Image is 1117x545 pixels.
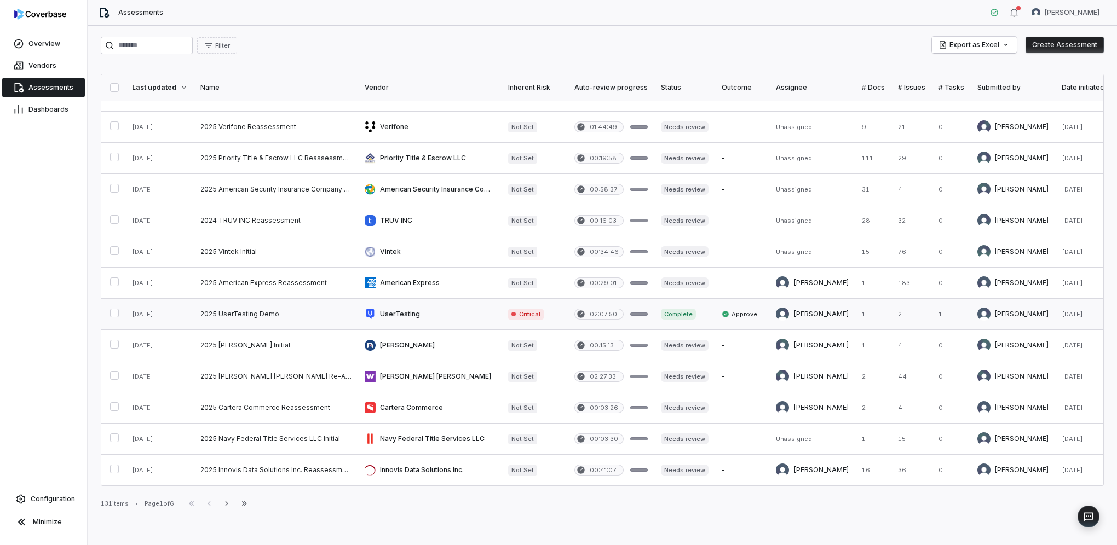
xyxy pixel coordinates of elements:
[715,143,769,174] td: -
[776,401,789,414] img: Bridget Seagraves avatar
[1026,37,1104,53] button: Create Assessment
[938,83,964,92] div: # Tasks
[722,83,763,92] div: Outcome
[715,236,769,268] td: -
[715,112,769,143] td: -
[977,370,991,383] img: Isaac Mousel avatar
[1025,4,1106,21] button: Michael Violante avatar[PERSON_NAME]
[2,34,85,54] a: Overview
[508,83,561,92] div: Inherent Risk
[31,495,75,503] span: Configuration
[2,78,85,97] a: Assessments
[33,518,62,526] span: Minimize
[365,83,495,92] div: Vendor
[977,214,991,227] img: Michael Violante avatar
[977,245,991,258] img: Jonathan Lee avatar
[197,37,237,54] button: Filter
[977,401,991,414] img: Bridget Seagraves avatar
[977,308,991,321] img: Michael Violante avatar
[977,432,991,445] img: Jonathan Wann avatar
[977,152,991,165] img: Robert Latcham avatar
[4,511,83,533] button: Minimize
[135,500,138,507] div: •
[862,83,885,92] div: # Docs
[776,339,789,352] img: Madison Hull avatar
[715,330,769,361] td: -
[977,83,1049,92] div: Submitted by
[118,8,163,17] span: Assessments
[776,308,789,321] img: Michael Violante avatar
[977,276,991,289] img: Bridget Seagraves avatar
[28,61,56,70] span: Vendors
[776,370,789,383] img: Isaac Mousel avatar
[28,39,60,48] span: Overview
[215,42,230,50] span: Filter
[2,56,85,76] a: Vendors
[574,83,648,92] div: Auto-review progress
[28,83,73,92] span: Assessments
[977,120,991,134] img: Jason Boland avatar
[715,455,769,486] td: -
[977,339,991,352] img: Madison Hull avatar
[200,83,352,92] div: Name
[715,392,769,424] td: -
[776,276,789,289] img: Bridget Seagraves avatar
[776,83,849,92] div: Assignee
[715,174,769,205] td: -
[2,100,85,119] a: Dashboards
[14,9,66,20] img: logo-D7KZi-bG.svg
[661,83,709,92] div: Status
[145,500,174,508] div: Page 1 of 6
[977,183,991,196] img: Jonathan Wann avatar
[715,205,769,236] td: -
[132,83,187,92] div: Last updated
[1062,83,1115,92] div: Date initiated
[898,83,925,92] div: # Issues
[1032,8,1040,17] img: Michael Violante avatar
[4,489,83,509] a: Configuration
[715,424,769,455] td: -
[977,463,991,477] img: Bridget Seagraves avatar
[101,500,129,508] div: 131 items
[776,463,789,477] img: Bridget Seagraves avatar
[715,361,769,392] td: -
[715,268,769,299] td: -
[1045,8,1099,17] span: [PERSON_NAME]
[28,105,68,114] span: Dashboards
[932,37,1017,53] button: Export as Excel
